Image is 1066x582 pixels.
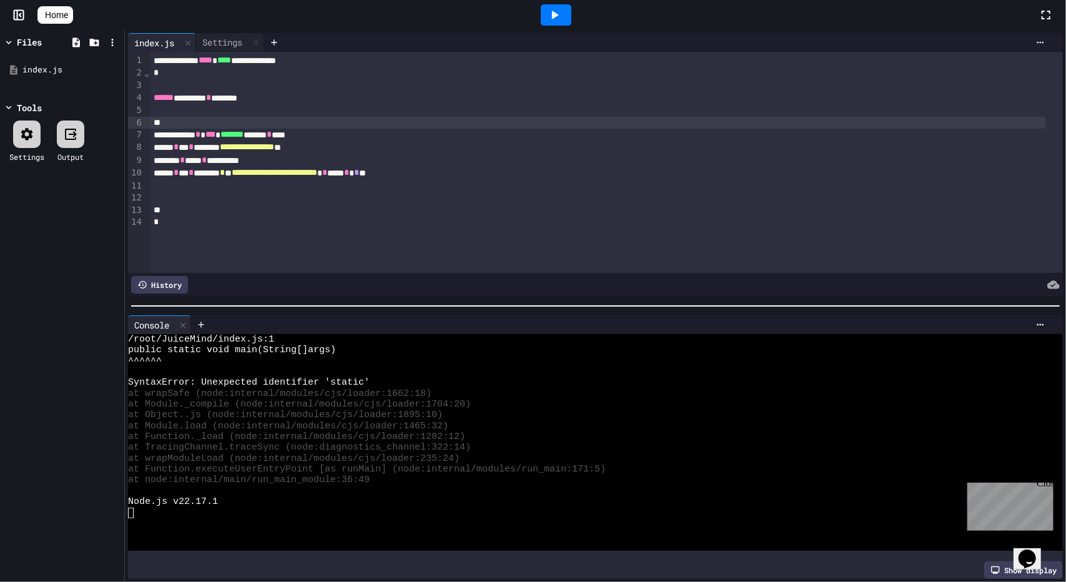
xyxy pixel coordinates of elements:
div: Tools [17,101,42,114]
div: Settings [196,36,249,49]
div: 4 [128,92,144,104]
span: at Object..js (node:internal/modules/cjs/loader:1895:10) [128,410,443,420]
span: Node.js v22.17.1 [128,496,218,507]
span: at wrapModuleLoad (node:internal/modules/cjs/loader:235:24) [128,453,460,464]
span: at wrapSafe (node:internal/modules/cjs/loader:1662:18) [128,388,432,399]
div: 8 [128,141,144,154]
div: Output [57,151,84,162]
div: index.js [128,36,180,49]
span: at TracingChannel.traceSync (node:diagnostics_channel:322:14) [128,442,471,453]
div: 3 [128,79,144,92]
div: History [131,276,188,293]
div: 12 [128,192,144,204]
div: Settings [196,33,264,52]
div: Console [128,315,191,334]
span: Home [45,9,68,21]
a: Home [37,6,73,24]
div: 9 [128,154,144,167]
span: at Function.executeUserEntryPoint [as runMain] (node:internal/modules/run_main:171:5) [128,464,606,475]
span: at Module.load (node:internal/modules/cjs/loader:1465:32) [128,421,448,432]
div: Console [128,318,175,332]
div: 13 [128,204,144,217]
div: index.js [22,64,120,76]
div: 1 [128,54,144,67]
div: 11 [128,180,144,192]
span: at Module._compile (node:internal/modules/cjs/loader:1704:20) [128,399,471,410]
span: SyntaxError: Unexpected identifier 'static' [128,377,370,388]
span: at node:internal/main/run_main_module:36:49 [128,475,370,485]
div: 5 [128,104,144,117]
div: Show display [984,561,1063,579]
iframe: chat widget [962,478,1054,531]
span: Fold line [144,68,150,78]
div: 6 [128,117,144,129]
span: /root/JuiceMind/index.js:1 [128,334,274,345]
div: Chat with us now!Close [5,5,86,79]
div: Files [17,36,42,49]
span: at Function._load (node:internal/modules/cjs/loader:1282:12) [128,432,465,442]
span: public static void main(String[]args) [128,345,336,355]
iframe: chat widget [1014,532,1054,570]
div: 7 [128,129,144,141]
div: 14 [128,216,144,229]
span: ^^^^^^ [128,356,162,367]
div: 10 [128,167,144,179]
div: 2 [128,67,144,79]
div: index.js [128,33,196,52]
div: Settings [9,151,44,162]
